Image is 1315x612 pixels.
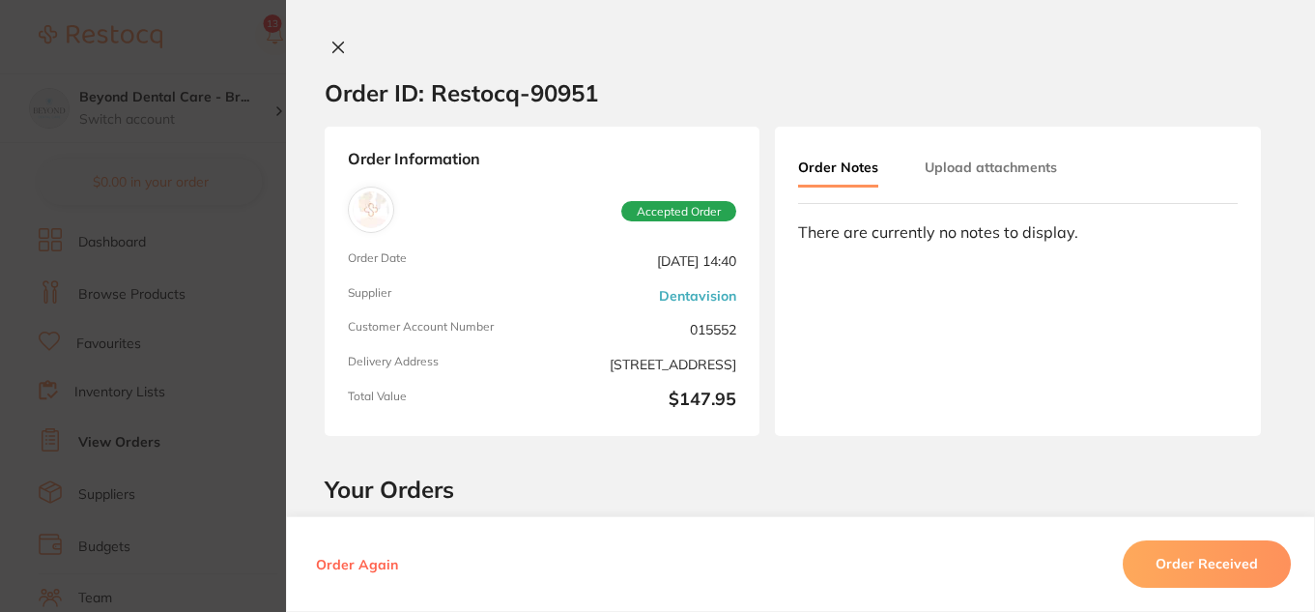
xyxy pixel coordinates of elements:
[348,355,534,374] span: Delivery Address
[925,150,1057,185] button: Upload attachments
[621,201,736,222] span: Accepted Order
[348,150,736,171] strong: Order Information
[353,191,389,228] img: Dentavision
[798,223,1238,241] div: There are currently no notes to display.
[348,320,534,339] span: Customer Account Number
[550,355,736,374] span: [STREET_ADDRESS]
[310,556,404,573] button: Order Again
[550,320,736,339] span: 015552
[659,288,736,304] a: Dentavision
[325,78,598,107] h2: Order ID: Restocq- 90951
[348,390,534,413] span: Total Value
[550,390,736,413] b: $147.95
[550,251,736,271] span: [DATE] 14:40
[1123,541,1291,588] button: Order Received
[798,150,878,188] button: Order Notes
[325,475,1276,504] h2: Your Orders
[348,286,534,306] span: Supplier
[348,251,534,271] span: Order Date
